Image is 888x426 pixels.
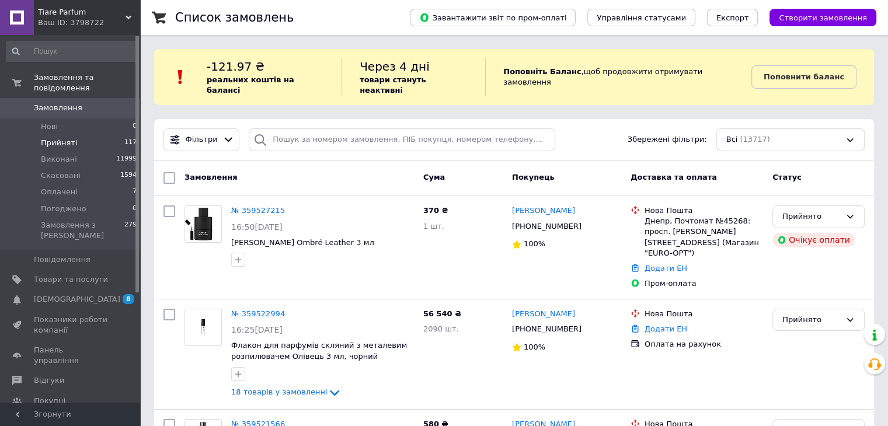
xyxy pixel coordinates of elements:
div: , щоб продовжити отримувати замовлення [485,58,751,96]
span: 8 [123,294,134,304]
div: Нова Пошта [645,205,763,216]
div: Оплата на рахунок [645,339,763,350]
a: [PERSON_NAME] [512,205,575,217]
span: Tiare Parfum [38,7,126,18]
div: Прийнято [782,314,841,326]
div: Прийнято [782,211,841,223]
a: 18 товарів у замовленні [231,387,342,396]
span: Експорт [716,13,749,22]
span: 56 540 ₴ [423,309,461,318]
a: [PERSON_NAME] Ombré Leather 3 мл [231,238,374,247]
b: Поповніть Баланс [503,67,581,76]
div: Нова Пошта [645,309,763,319]
span: (13717) [740,135,770,144]
img: Фото товару [185,309,221,345]
span: 2090 шт. [423,324,459,333]
span: 11999 [116,154,137,165]
span: Cума [423,173,445,181]
span: Покупець [512,173,555,181]
span: 117 [124,138,137,148]
div: Ваш ID: 3798722 [38,18,140,28]
span: Фільтри [186,134,218,145]
span: 279 [124,220,137,241]
span: Доставка та оплата [631,173,717,181]
span: 0 [133,121,137,132]
a: Додати ЕН [645,324,687,333]
button: Створити замовлення [769,9,876,26]
span: Показники роботи компанії [34,315,108,336]
b: Поповнити баланс [764,72,844,81]
span: [PHONE_NUMBER] [512,324,581,333]
span: [PHONE_NUMBER] [512,222,581,231]
input: Пошук [6,41,138,62]
a: Поповнити баланс [751,65,856,89]
span: -121.97 ₴ [207,60,264,74]
div: Пром-оплата [645,278,763,289]
h1: Список замовлень [175,11,294,25]
a: № 359522994 [231,309,285,318]
img: Фото товару [185,206,221,242]
b: реальних коштів на балансі [207,75,294,95]
div: Очікує оплати [772,233,855,247]
img: :exclamation: [172,68,189,86]
span: Статус [772,173,802,181]
span: 100% [524,343,545,351]
span: Відгуки [34,375,64,386]
a: № 359527215 [231,206,285,215]
a: Фото товару [184,205,222,243]
button: Управління статусами [587,9,695,26]
span: 100% [524,239,545,248]
span: 1594 [120,170,137,181]
span: Замовлення з [PERSON_NAME] [41,220,124,241]
span: Панель управління [34,345,108,366]
span: Всі [726,134,738,145]
a: [PERSON_NAME] [512,309,575,320]
span: Прийняті [41,138,77,148]
span: Скасовані [41,170,81,181]
span: 1 шт. [423,222,444,231]
span: Управління статусами [597,13,686,22]
a: Додати ЕН [645,264,687,273]
span: Погоджено [41,204,86,214]
span: Покупці [34,396,65,406]
span: Збережені фільтри: [628,134,707,145]
button: Завантажити звіт по пром-оплаті [410,9,576,26]
span: 18 товарів у замовленні [231,387,328,396]
a: Флакон для парфумів скляний з металевим розпилювачем Олівець 3 мл, чорний [231,341,407,361]
span: Створити замовлення [779,13,867,22]
a: Фото товару [184,309,222,346]
b: товари стануть неактивні [360,75,426,95]
button: Експорт [707,9,758,26]
span: Замовлення [184,173,237,181]
span: Повідомлення [34,254,90,265]
span: 370 ₴ [423,206,448,215]
span: 0 [133,204,137,214]
span: Оплачені [41,187,78,197]
span: Виконані [41,154,77,165]
a: Створити замовлення [758,13,876,22]
div: Днепр, Почтомат №45268: просп. [PERSON_NAME][STREET_ADDRESS] (Магазин "EURO-OPT") [645,216,763,259]
span: 16:50[DATE] [231,222,283,232]
span: Через 4 дні [360,60,430,74]
span: Нові [41,121,58,132]
span: [DEMOGRAPHIC_DATA] [34,294,120,305]
span: Замовлення [34,103,82,113]
span: 7 [133,187,137,197]
span: Завантажити звіт по пром-оплаті [419,12,566,23]
span: Замовлення та повідомлення [34,72,140,93]
span: Товари та послуги [34,274,108,285]
input: Пошук за номером замовлення, ПІБ покупця, номером телефону, Email, номером накладної [249,128,555,151]
span: 16:25[DATE] [231,325,283,334]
